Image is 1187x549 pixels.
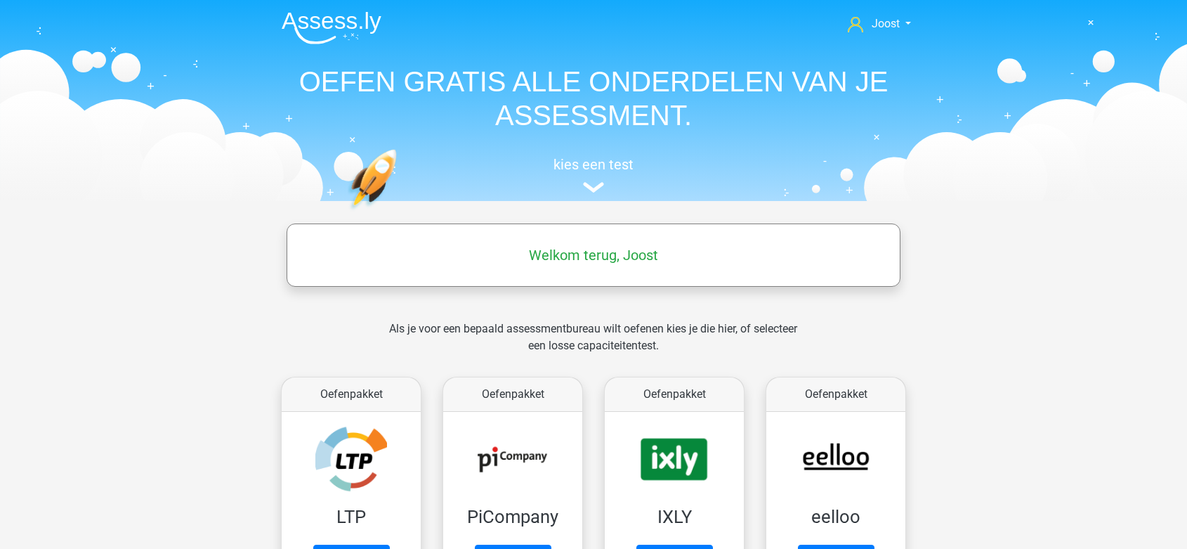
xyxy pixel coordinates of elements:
[270,156,917,173] h5: kies een test
[348,149,451,276] img: oefenen
[270,65,917,132] h1: OEFEN GRATIS ALLE ONDERDELEN VAN JE ASSESSMENT.
[583,182,604,193] img: assessment
[294,247,893,264] h5: Welkom terug, Joost
[872,17,900,30] span: Joost
[282,11,381,44] img: Assessly
[270,156,917,193] a: kies een test
[378,321,808,371] div: Als je voor een bepaald assessmentbureau wilt oefenen kies je die hier, of selecteer een losse ca...
[842,15,917,32] a: Joost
